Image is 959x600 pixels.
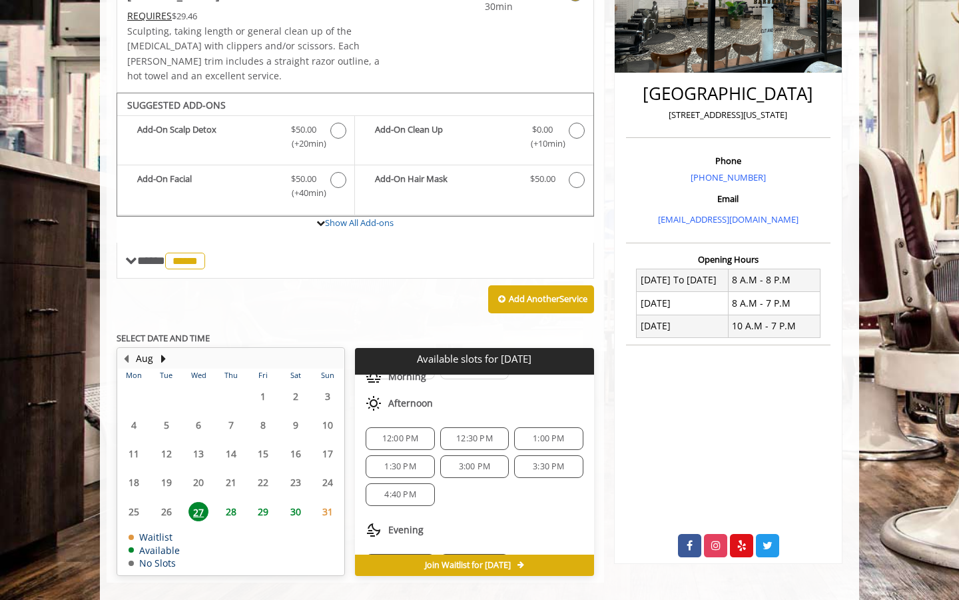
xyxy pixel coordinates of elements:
[137,123,278,151] b: Add-On Scalp Detox
[366,427,434,450] div: 12:00 PM
[253,502,273,521] span: 29
[440,455,509,478] div: 3:00 PM
[728,269,820,291] td: 8 A.M - 8 P.M
[118,369,150,382] th: Mon
[514,455,583,478] div: 3:30 PM
[629,84,827,103] h2: [GEOGRAPHIC_DATA]
[366,554,434,577] div: 5:40 PM
[129,545,180,555] td: Available
[121,351,131,366] button: Previous Month
[366,455,434,478] div: 1:30 PM
[488,285,594,313] button: Add AnotherService
[425,560,511,571] span: Join Waitlist for [DATE]
[188,502,208,521] span: 27
[284,186,324,200] span: (+40min )
[284,137,324,151] span: (+20min )
[286,502,306,521] span: 30
[366,369,382,385] img: morning slots
[366,522,382,538] img: evening slots
[637,315,729,337] td: [DATE]
[362,123,586,154] label: Add-On Clean Up
[127,9,395,23] div: $29.46
[388,398,433,409] span: Afternoon
[728,292,820,315] td: 8 A.M - 7 P.M
[127,24,395,84] p: Sculpting, taking length or general clean up of the [MEDICAL_DATA] with clippers and/or scissors....
[158,351,168,366] button: Next Month
[221,502,241,521] span: 28
[124,172,348,203] label: Add-On Facial
[440,427,509,450] div: 12:30 PM
[127,99,226,111] b: SUGGESTED ADD-ONS
[366,395,382,411] img: afternoon slots
[382,433,419,444] span: 12:00 PM
[214,497,246,526] td: Select day28
[728,315,820,337] td: 10 A.M - 7 P.M
[456,433,493,444] span: 12:30 PM
[375,123,516,151] b: Add-On Clean Up
[182,369,214,382] th: Wed
[150,369,182,382] th: Tue
[136,351,153,366] button: Aug
[384,489,416,500] span: 4:40 PM
[360,353,588,365] p: Available slots for [DATE]
[459,461,490,472] span: 3:00 PM
[629,194,827,203] h3: Email
[629,156,827,165] h3: Phone
[279,369,311,382] th: Sat
[509,293,587,305] b: Add Another Service
[523,137,562,151] span: (+10min )
[117,93,594,217] div: Beard Trim Add-onS
[318,502,338,521] span: 31
[124,123,348,154] label: Add-On Scalp Detox
[532,123,553,137] span: $0.00
[514,427,583,450] div: 1:00 PM
[533,461,564,472] span: 3:30 PM
[530,172,555,186] span: $50.00
[362,172,586,191] label: Add-On Hair Mask
[629,108,827,122] p: [STREET_ADDRESS][US_STATE]
[279,497,311,526] td: Select day30
[291,123,316,137] span: $50.00
[127,9,172,22] span: This service needs some Advance to be paid before we block your appointment
[137,172,278,200] b: Add-On Facial
[533,433,564,444] span: 1:00 PM
[691,171,766,183] a: [PHONE_NUMBER]
[312,497,344,526] td: Select day31
[325,217,394,229] a: Show All Add-ons
[312,369,344,382] th: Sun
[440,554,509,577] div: 7:20 PM
[388,525,424,535] span: Evening
[214,369,246,382] th: Thu
[129,558,180,568] td: No Slots
[129,532,180,542] td: Waitlist
[637,292,729,315] td: [DATE]
[375,172,516,188] b: Add-On Hair Mask
[117,332,210,344] b: SELECT DATE AND TIME
[626,255,830,264] h3: Opening Hours
[366,483,434,506] div: 4:40 PM
[247,497,279,526] td: Select day29
[291,172,316,186] span: $50.00
[637,269,729,291] td: [DATE] To [DATE]
[182,497,214,526] td: Select day27
[247,369,279,382] th: Fri
[658,213,799,225] a: [EMAIL_ADDRESS][DOMAIN_NAME]
[388,371,426,382] span: Morning
[384,461,416,472] span: 1:30 PM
